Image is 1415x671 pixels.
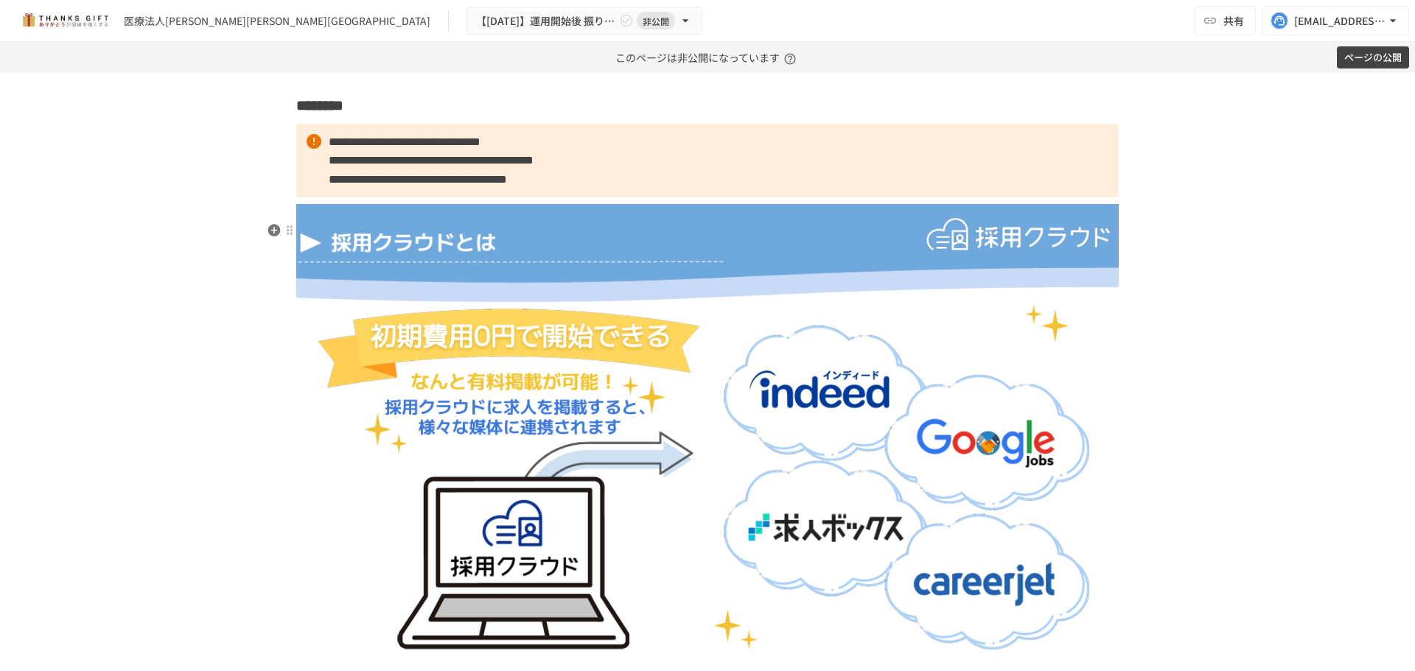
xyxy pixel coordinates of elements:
span: 【[DATE]】運用開始後 振り返りミーティング [476,12,616,30]
img: DK5FlHdQoKh97qvbFOrCQLeKqyECIWiuzwXhdG5DltO [296,204,1119,666]
span: 非公開 [637,13,675,29]
button: ページの公開 [1337,46,1409,69]
p: このページは非公開になっています [615,42,800,73]
button: 共有 [1194,6,1256,35]
button: [EMAIL_ADDRESS][DOMAIN_NAME] [1262,6,1409,35]
span: 共有 [1223,13,1244,29]
button: 【[DATE]】運用開始後 振り返りミーティング非公開 [467,7,702,35]
div: 医療法人[PERSON_NAME][PERSON_NAME][GEOGRAPHIC_DATA] [124,13,430,29]
img: mMP1OxWUAhQbsRWCurg7vIHe5HqDpP7qZo7fRoNLXQh [18,9,112,32]
div: [EMAIL_ADDRESS][DOMAIN_NAME] [1294,12,1386,30]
